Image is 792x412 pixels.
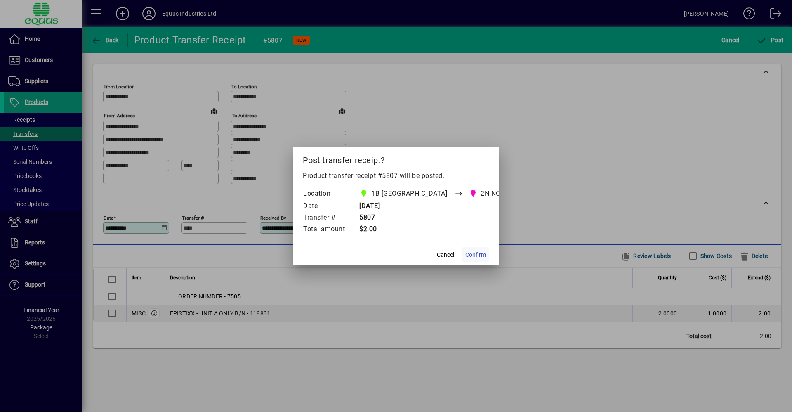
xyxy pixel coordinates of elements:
span: 2N NORTHERN [481,189,527,199]
span: Confirm [465,251,486,259]
td: 5807 [353,212,542,224]
p: Product transfer receipt #5807 will be posted. [303,171,489,181]
span: 1B [GEOGRAPHIC_DATA] [371,189,447,199]
td: $2.00 [353,224,542,235]
span: 1B BLENHEIM [358,188,450,199]
button: Cancel [432,247,459,262]
td: Location [303,187,353,201]
button: Confirm [462,247,489,262]
td: Transfer # [303,212,353,224]
span: Cancel [437,251,454,259]
span: 2N NORTHERN [467,188,530,199]
td: [DATE] [353,201,542,212]
td: Total amount [303,224,353,235]
h2: Post transfer receipt? [293,147,499,170]
td: Date [303,201,353,212]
